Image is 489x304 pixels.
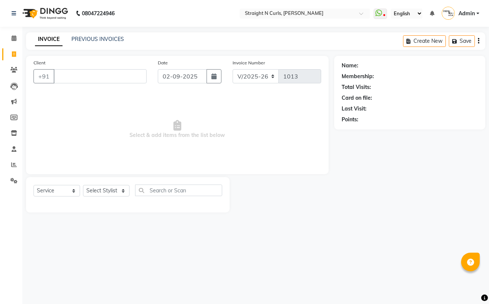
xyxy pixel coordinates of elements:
div: Total Visits: [342,83,371,91]
iframe: chat widget [458,274,482,297]
a: PREVIOUS INVOICES [71,36,124,42]
span: Admin [458,10,475,17]
img: Admin [442,7,455,20]
label: Client [33,60,45,66]
a: INVOICE [35,33,63,46]
div: Last Visit: [342,105,367,113]
button: Create New [403,35,446,47]
input: Search by Name/Mobile/Email/Code [54,69,147,83]
label: Date [158,60,168,66]
div: Name: [342,62,358,70]
b: 08047224946 [82,3,115,24]
label: Invoice Number [233,60,265,66]
div: Points: [342,116,358,124]
span: Select & add items from the list below [33,92,321,167]
button: +91 [33,69,54,83]
div: Card on file: [342,94,372,102]
input: Search or Scan [135,185,222,196]
img: logo [19,3,70,24]
button: Save [449,35,475,47]
div: Membership: [342,73,374,80]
